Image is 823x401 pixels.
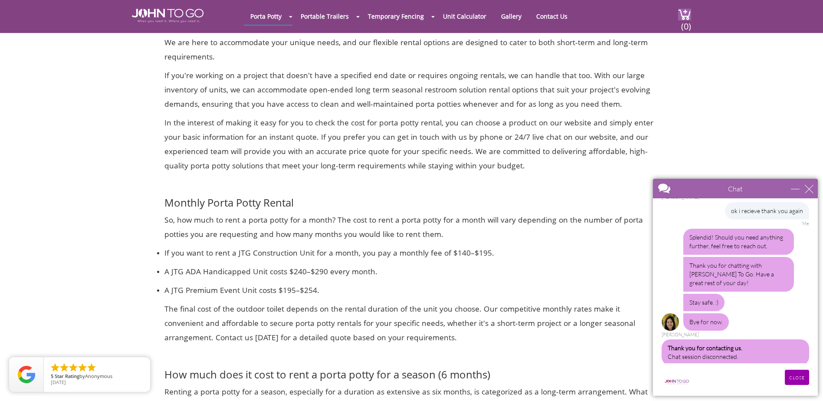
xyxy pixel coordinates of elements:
li:  [50,362,60,373]
img: JOHN to go [132,9,203,23]
a: Unit Calculator [436,8,493,25]
a: Portable Trailers [294,8,355,25]
img: cart a [678,9,691,20]
p: If you're working on a project that doesn't have a specified end date or requires ongoing rentals... [164,68,659,111]
li:  [68,362,79,373]
span: 5 [51,373,53,379]
a: Porta Potty [244,8,288,25]
p: A JTG Premium Event Unit costs $195–$254. [164,283,659,297]
img: Review Rating [18,366,35,383]
span: (0) [681,13,691,32]
li:  [86,362,97,373]
h3: How much does it cost to rent a porta potty for a season (6 months) [164,353,659,380]
a: Gallery [495,8,528,25]
p: A JTG ADA Handicapped Unit costs $240–$290 every month. [164,264,659,279]
p: So, how much to rent a porta potty for a month? The cost to rent a porta potty for a month will v... [164,213,659,241]
li:  [77,362,88,373]
a: Contact Us [530,8,574,25]
span: Star Rating [55,373,79,379]
span: Anonymous [85,373,112,379]
h3: Monthly Porta Potty Rental [164,181,659,208]
span: by [51,374,143,380]
li:  [59,362,69,373]
p: The final cost of the outdoor toilet depends on the rental duration of the unit you choose. Our c... [164,302,659,345]
p: In the interest of making it easy for you to check the cost for porta potty rental, you can choos... [164,115,659,173]
iframe: Live Chat Box [648,174,823,401]
span: [DATE] [51,379,66,385]
a: Temporary Fencing [361,8,430,25]
p: If you want to rent a JTG Construction Unit for a month, you pay a monthly fee of $140–$195. [164,246,659,260]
